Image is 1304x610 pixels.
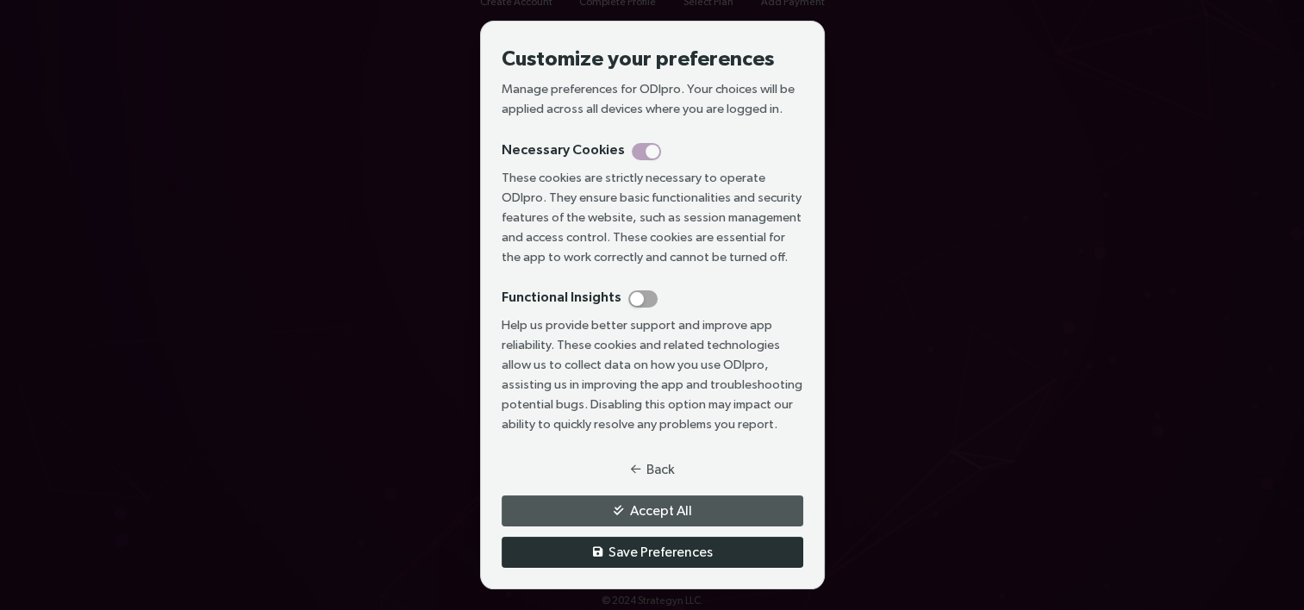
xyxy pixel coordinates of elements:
[502,537,803,568] button: Save Preferences
[502,78,803,118] p: Manage preferences for ODIpro. Your choices will be applied across all devices where you are logg...
[502,289,621,305] h4: Functional Insights
[502,314,803,433] p: Help us provide better support and improve app reliability. These cookies and related technologie...
[502,495,803,526] button: Accept All
[502,167,803,266] p: These cookies are strictly necessary to operate ODIpro. They ensure basic functionalities and sec...
[630,500,692,521] span: Accept All
[502,454,803,485] button: Back
[502,42,803,73] h3: Customize your preferences
[502,141,625,158] h4: Necessary Cookies
[608,541,713,563] span: Save Preferences
[646,458,675,480] span: Back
